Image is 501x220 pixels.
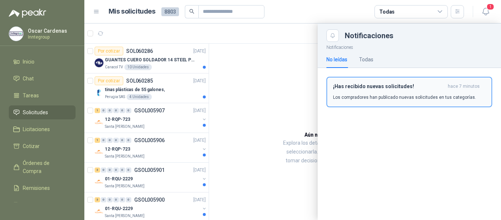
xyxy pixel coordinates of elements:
p: Oscar Cardenas [28,28,74,33]
a: Chat [9,72,76,86]
a: Configuración [9,198,76,212]
a: Solicitudes [9,105,76,119]
a: Remisiones [9,181,76,195]
h3: ¡Has recibido nuevas solicitudes! [333,83,445,90]
span: search [189,9,194,14]
p: Los compradores han publicado nuevas solicitudes en tus categorías. [333,94,476,101]
span: Cotizar [23,142,40,150]
a: Inicio [9,55,76,69]
a: Órdenes de Compra [9,156,76,178]
span: Tareas [23,91,39,100]
div: Todas [379,8,395,16]
span: Chat [23,75,34,83]
span: 1 [486,3,494,10]
div: Notificaciones [345,32,492,39]
p: Notificaciones [318,42,501,51]
button: ¡Has recibido nuevas solicitudes!hace 7 minutos Los compradores han publicado nuevas solicitudes ... [326,77,492,107]
span: Licitaciones [23,125,50,133]
span: hace 7 minutos [448,83,480,90]
p: Inntegroup [28,35,74,39]
h1: Mis solicitudes [109,6,156,17]
div: Todas [359,55,373,64]
a: Tareas [9,89,76,102]
span: Inicio [23,58,34,66]
span: Solicitudes [23,108,48,116]
button: 1 [479,5,492,18]
button: Close [326,29,339,42]
div: No leídas [326,55,347,64]
span: Remisiones [23,184,50,192]
span: 8803 [161,7,179,16]
a: Cotizar [9,139,76,153]
img: Logo peakr [9,9,46,18]
span: Configuración [23,201,55,209]
img: Company Logo [9,27,23,41]
a: Licitaciones [9,122,76,136]
span: Órdenes de Compra [23,159,69,175]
